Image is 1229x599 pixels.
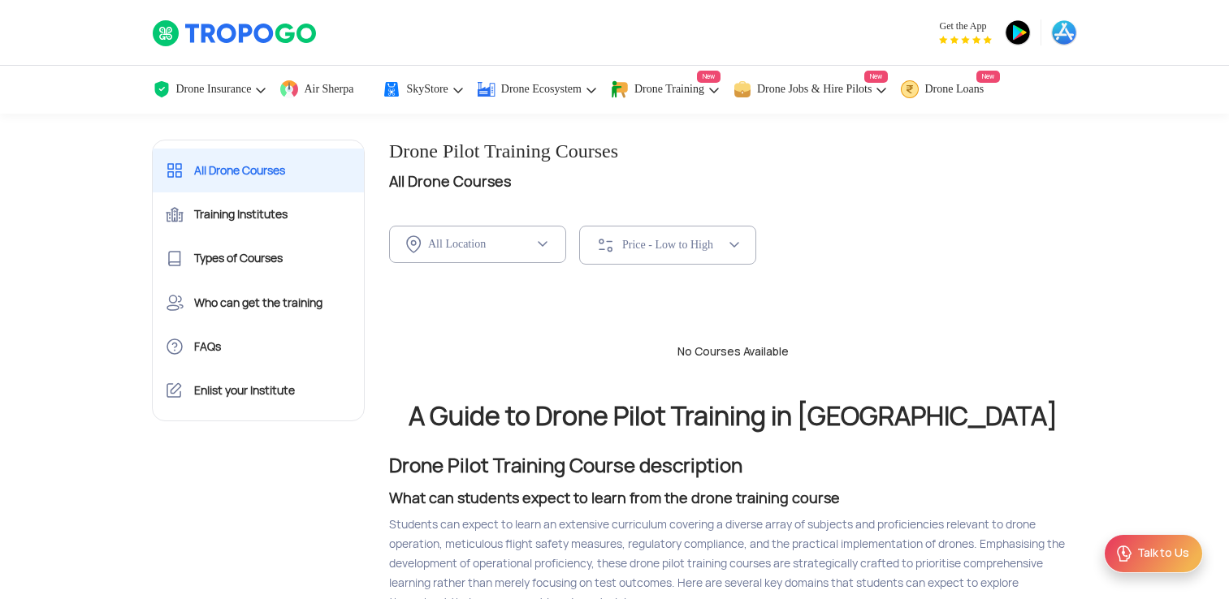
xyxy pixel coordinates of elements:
div: No Courses Available [377,344,1090,360]
span: Air Sherpa [304,83,353,96]
a: All Drone Courses [153,149,365,192]
img: ic_location_inActive.svg [406,235,422,253]
img: ic_appstore.png [1051,19,1077,45]
span: Drone Loans [924,83,984,96]
span: Drone Insurance [176,83,252,96]
button: All Location [389,226,566,263]
button: Price - Low to High [579,226,756,265]
span: Drone Jobs & Hire Pilots [757,83,872,96]
img: App Raking [939,36,992,44]
span: Drone Training [634,83,704,96]
img: ic_chevron_down.svg [536,238,549,251]
a: Drone Ecosystem [477,66,598,114]
span: Drone Ecosystem [501,83,582,96]
span: Get the App [939,19,992,32]
a: Drone Insurance [152,66,268,114]
h3: What can students expect to learn from the drone training course [389,489,1078,508]
img: ic_playstore.png [1005,19,1031,45]
a: Enlist your Institute [153,368,365,412]
div: All Location [428,237,534,252]
span: New [864,71,888,83]
div: Talk to Us [1137,545,1189,562]
img: TropoGo Logo [152,19,318,47]
a: Drone Jobs & Hire PilotsNew [733,66,889,114]
a: Who can get the training [153,281,365,325]
a: SkyStore [382,66,464,114]
a: Types of Courses [153,236,365,280]
span: SkyStore [406,83,448,96]
div: Price - Low to High [622,238,728,252]
h2: All Drone Courses [389,170,1078,193]
h2: A Guide to Drone Pilot Training in [GEOGRAPHIC_DATA] [389,403,1078,430]
a: FAQs [153,325,365,368]
img: ic_Support.svg [1114,544,1134,563]
span: New [697,71,721,83]
h1: Drone Pilot Training Courses [389,140,1078,163]
a: Drone TrainingNew [610,66,721,114]
a: Training Institutes [153,192,365,236]
a: Drone LoansNew [900,66,1000,114]
a: Air Sherpa [279,66,370,114]
h2: Drone Pilot Training Course description [389,456,1078,476]
span: New [976,71,1000,83]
